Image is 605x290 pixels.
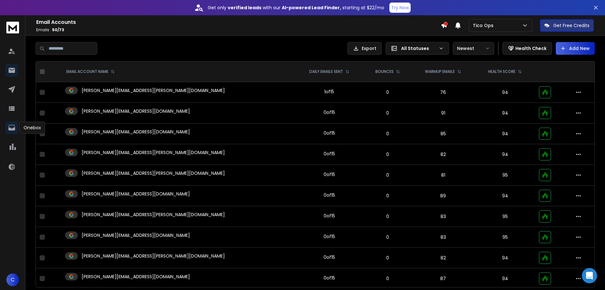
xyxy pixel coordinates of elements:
[475,186,535,206] td: 94
[475,268,535,289] td: 94
[324,233,335,240] div: 0 of 15
[82,253,225,259] p: [PERSON_NAME][EMAIL_ADDRESS][PERSON_NAME][DOMAIN_NAME]
[411,165,475,186] td: 81
[540,19,594,32] button: Get Free Credits
[475,103,535,124] td: 94
[367,131,407,137] p: 0
[411,103,475,124] td: 91
[475,227,535,248] td: 95
[6,273,19,286] button: C
[324,254,335,260] div: 0 of 15
[553,22,589,29] p: Get Free Credits
[475,248,535,268] td: 94
[389,3,411,13] button: Try Now
[475,124,535,144] td: 94
[367,275,407,282] p: 0
[324,130,335,136] div: 0 of 15
[82,170,225,176] p: [PERSON_NAME][EMAIL_ADDRESS][PERSON_NAME][DOMAIN_NAME]
[208,4,384,11] p: Get only with our starting at $22/mo
[411,124,475,144] td: 85
[36,18,441,26] h1: Email Accounts
[367,151,407,158] p: 0
[515,45,547,52] p: Health Check
[66,69,115,74] div: EMAIL ACCOUNT NAME
[82,211,225,218] p: [PERSON_NAME][EMAIL_ADDRESS][PERSON_NAME][DOMAIN_NAME]
[401,45,436,52] p: All Statuses
[375,69,393,74] p: BOUNCES
[82,273,190,280] p: [PERSON_NAME][EMAIL_ADDRESS][DOMAIN_NAME]
[367,234,407,240] p: 0
[582,268,597,283] div: Open Intercom Messenger
[411,144,475,165] td: 82
[324,88,334,95] div: 1 of 15
[411,206,475,227] td: 83
[367,193,407,199] p: 0
[309,69,343,74] p: DAILY EMAILS SENT
[36,27,441,32] p: Emails :
[82,108,190,114] p: [PERSON_NAME][EMAIL_ADDRESS][DOMAIN_NAME]
[475,206,535,227] td: 95
[502,42,552,55] button: Health Check
[52,27,64,32] span: 50 / 73
[475,165,535,186] td: 95
[488,69,515,74] p: HEALTH SCORE
[425,69,455,74] p: WARMUP EMAILS
[391,4,409,11] p: Try Now
[367,172,407,178] p: 0
[411,227,475,248] td: 83
[324,109,335,116] div: 0 of 15
[411,82,475,103] td: 76
[367,213,407,220] p: 0
[282,4,341,11] strong: AI-powered Lead Finder,
[367,89,407,95] p: 0
[82,149,225,156] p: [PERSON_NAME][EMAIL_ADDRESS][PERSON_NAME][DOMAIN_NAME]
[228,4,261,11] strong: verified leads
[347,42,382,55] button: Export
[19,122,45,134] div: Onebox
[475,144,535,165] td: 94
[473,22,496,29] p: Tico Ops
[411,268,475,289] td: 87
[453,42,494,55] button: Newest
[556,42,595,55] button: Add New
[367,255,407,261] p: 0
[324,151,335,157] div: 0 of 15
[82,129,190,135] p: [PERSON_NAME][EMAIL_ADDRESS][DOMAIN_NAME]
[82,191,190,197] p: [PERSON_NAME][EMAIL_ADDRESS][DOMAIN_NAME]
[411,186,475,206] td: 89
[82,232,190,238] p: [PERSON_NAME][EMAIL_ADDRESS][DOMAIN_NAME]
[324,192,335,198] div: 0 of 15
[324,275,335,281] div: 0 of 15
[324,213,335,219] div: 0 of 15
[6,22,19,33] img: logo
[82,87,225,94] p: [PERSON_NAME][EMAIL_ADDRESS][PERSON_NAME][DOMAIN_NAME]
[475,82,535,103] td: 94
[367,110,407,116] p: 0
[411,248,475,268] td: 82
[324,171,335,178] div: 0 of 15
